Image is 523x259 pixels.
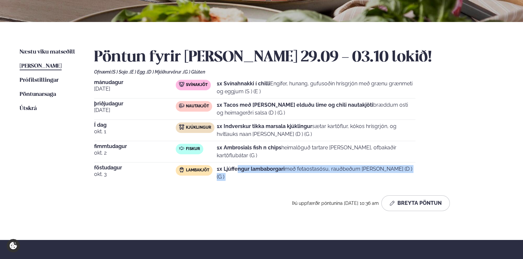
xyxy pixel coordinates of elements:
a: Næstu viku matseðill [20,48,75,56]
span: Í dag [94,122,176,128]
span: Næstu viku matseðill [20,49,75,55]
p: sætar kartöflur, kókos hrísgrjón, og hvítlauks naan [PERSON_NAME] (D ) (G ) [217,122,415,138]
span: (D ) Mjólkurvörur , [147,69,183,75]
span: fimmtudagur [94,144,176,149]
span: Fiskur [186,146,200,152]
span: okt. 1 [94,128,176,136]
span: Kjúklingur [186,125,211,130]
img: beef.svg [179,103,184,108]
span: (S ) Soja , [111,69,130,75]
a: Pöntunarsaga [20,91,56,98]
span: Nautakjöt [186,104,209,109]
p: með fetaostasósu, rauðbeðum [PERSON_NAME] (D ) (G ) [217,165,415,181]
span: okt. 3 [94,170,176,178]
span: (E ) Egg , [130,69,147,75]
img: chicken.svg [179,124,184,130]
span: [PERSON_NAME] [20,63,62,69]
img: Lamb.svg [179,167,184,172]
strong: 1x Ambrosials fish n chips [217,144,281,151]
button: Breyta Pöntun [381,195,450,211]
div: Ofnæmi: [94,69,503,75]
span: okt. 2 [94,149,176,157]
span: (G ) Glúten [183,69,205,75]
p: bræddum osti og heimagerðri salsa (D ) (G ) [217,101,415,117]
span: [DATE] [94,85,176,93]
strong: 1x Indverskur tikka marsala kjúklingur [217,123,312,129]
strong: 1x Tacos með [PERSON_NAME] elduðu lime og chili nautakjöti [217,102,373,108]
p: Engifer, hunang, gufusoðin hrísgrjón með grænu grænmeti og eggjum (S ) (E ) [217,80,415,96]
strong: 1x Svínahnakki í chilli [217,80,270,87]
span: Svínakjöt [186,82,208,88]
img: fish.svg [179,146,184,151]
a: Útskrá [20,105,37,113]
span: mánudagur [94,80,176,85]
h2: Pöntun fyrir [PERSON_NAME] 29.09 - 03.10 lokið! [94,48,503,67]
p: heimalöguð tartare [PERSON_NAME], ofbakaðir kartöflubátar (G ) [217,144,415,160]
span: föstudagur [94,165,176,170]
span: Prófílstillingar [20,77,59,83]
a: Cookie settings [7,239,20,252]
span: Þú uppfærðir pöntunina [DATE] 10:36 am [292,201,379,206]
a: Prófílstillingar [20,76,59,84]
span: Útskrá [20,106,37,111]
span: Pöntunarsaga [20,92,56,97]
a: [PERSON_NAME] [20,62,62,70]
span: [DATE] [94,106,176,114]
img: pork.svg [179,82,184,87]
span: Lambakjöt [186,168,209,173]
strong: 1x Ljúffengur lambaborgari [217,166,285,172]
span: þriðjudagur [94,101,176,106]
